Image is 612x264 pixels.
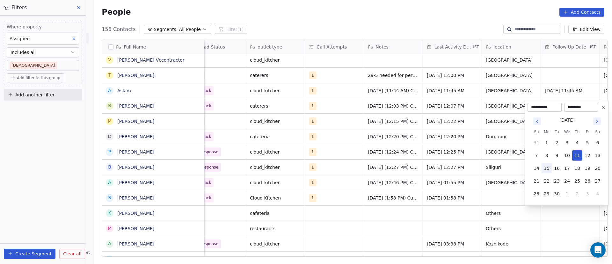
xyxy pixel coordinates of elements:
[572,150,582,161] button: 11
[531,150,542,161] button: 7
[531,129,542,135] th: Sunday
[542,176,552,186] button: 22
[552,189,562,199] button: 30
[593,129,603,135] th: Saturday
[593,176,603,186] button: 27
[531,189,542,199] button: 28
[552,138,562,148] button: 2
[542,150,552,161] button: 8
[531,138,542,148] button: 31
[593,138,603,148] button: 6
[582,176,593,186] button: 26
[552,150,562,161] button: 9
[562,150,572,161] button: 10
[562,189,572,199] button: 1
[542,189,552,199] button: 29
[593,117,601,126] button: Go to next month
[562,163,572,173] button: 17
[562,129,572,135] th: Wednesday
[572,138,582,148] button: 4
[593,189,603,199] button: 4
[562,176,572,186] button: 24
[582,163,593,173] button: 19
[542,129,552,135] th: Monday
[542,163,552,173] button: 15
[593,163,603,173] button: 20
[572,163,582,173] button: 18
[531,163,542,173] button: 14
[552,129,562,135] th: Tuesday
[533,117,542,126] button: Go to previous month
[582,150,593,161] button: 12
[542,138,552,148] button: 1
[582,189,593,199] button: 3
[531,176,542,186] button: 21
[552,163,562,173] button: 16
[562,138,572,148] button: 3
[552,176,562,186] button: 23
[593,150,603,161] button: 13
[582,138,593,148] button: 5
[582,129,593,135] th: Friday
[559,117,574,124] div: [DATE]
[572,129,582,135] th: Thursday
[572,176,582,186] button: 25
[572,189,582,199] button: 2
